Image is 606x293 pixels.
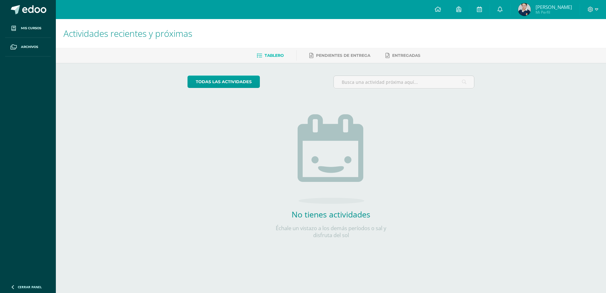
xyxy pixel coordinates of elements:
[309,50,370,61] a: Pendientes de entrega
[267,225,394,239] p: Échale un vistazo a los demás períodos o sal y disfruta del sol
[518,3,531,16] img: f7df81a86178540b9009ef69fb1440a2.png
[188,76,260,88] a: todas las Actividades
[18,285,42,289] span: Cerrar panel
[21,44,38,50] span: Archivos
[385,50,420,61] a: Entregadas
[257,50,284,61] a: Tablero
[265,53,284,58] span: Tablero
[63,27,192,39] span: Actividades recientes y próximas
[536,4,572,10] span: [PERSON_NAME]
[536,10,572,15] span: Mi Perfil
[21,26,41,31] span: Mis cursos
[334,76,474,88] input: Busca una actividad próxima aquí...
[316,53,370,58] span: Pendientes de entrega
[5,19,51,38] a: Mis cursos
[267,209,394,220] h2: No tienes actividades
[392,53,420,58] span: Entregadas
[5,38,51,57] a: Archivos
[298,114,364,204] img: no_activities.png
